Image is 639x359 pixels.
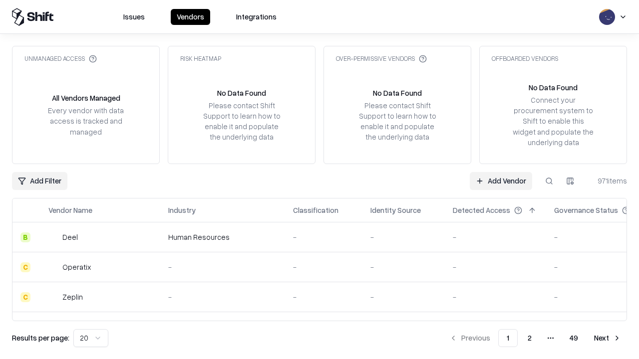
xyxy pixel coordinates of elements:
[200,100,283,143] div: Please contact Shift Support to learn how to enable it and populate the underlying data
[370,232,437,242] div: -
[62,262,91,272] div: Operatix
[370,292,437,302] div: -
[24,54,97,63] div: Unmanaged Access
[529,82,578,93] div: No Data Found
[171,9,210,25] button: Vendors
[453,232,538,242] div: -
[217,88,266,98] div: No Data Found
[168,232,277,242] div: Human Resources
[180,54,221,63] div: Risk Heatmap
[20,232,30,242] div: B
[117,9,151,25] button: Issues
[453,262,538,272] div: -
[587,176,627,186] div: 971 items
[293,232,354,242] div: -
[554,205,618,215] div: Governance Status
[62,292,83,302] div: Zeplin
[48,292,58,302] img: Zeplin
[356,100,439,143] div: Please contact Shift Support to learn how to enable it and populate the underlying data
[44,105,127,137] div: Every vendor with data access is tracked and managed
[168,205,196,215] div: Industry
[520,329,540,347] button: 2
[470,172,532,190] a: Add Vendor
[492,54,558,63] div: Offboarded Vendors
[48,232,58,242] img: Deel
[230,9,283,25] button: Integrations
[293,292,354,302] div: -
[52,93,120,103] div: All Vendors Managed
[62,232,78,242] div: Deel
[48,205,92,215] div: Vendor Name
[20,262,30,272] div: C
[293,262,354,272] div: -
[588,329,627,347] button: Next
[20,292,30,302] div: C
[370,262,437,272] div: -
[373,88,422,98] div: No Data Found
[562,329,586,347] button: 49
[48,262,58,272] img: Operatix
[512,95,595,148] div: Connect your procurement system to Shift to enable this widget and populate the underlying data
[370,205,421,215] div: Identity Source
[168,292,277,302] div: -
[453,292,538,302] div: -
[12,333,69,343] p: Results per page:
[443,329,627,347] nav: pagination
[498,329,518,347] button: 1
[293,205,338,215] div: Classification
[168,262,277,272] div: -
[453,205,510,215] div: Detected Access
[12,172,67,190] button: Add Filter
[336,54,427,63] div: Over-Permissive Vendors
